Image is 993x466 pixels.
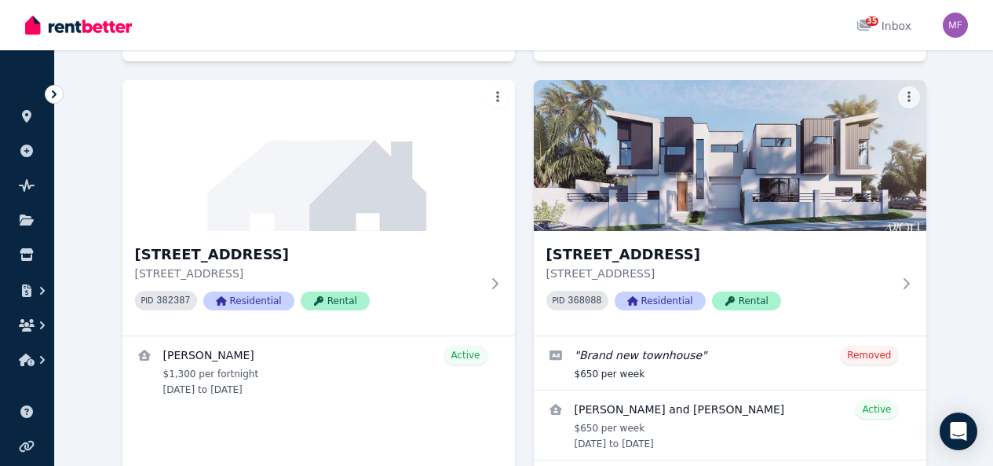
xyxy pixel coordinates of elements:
code: 382387 [156,295,190,306]
span: Residential [615,292,706,310]
small: PID [141,296,154,305]
a: 4 Alawa Ave, Modbury North[STREET_ADDRESS][STREET_ADDRESS]PID 382387ResidentialRental [122,80,515,336]
p: [STREET_ADDRESS] [546,266,892,281]
a: View details for Brani Glamoclija [122,336,515,405]
h3: [STREET_ADDRESS] [546,244,892,266]
span: Residential [203,292,294,310]
small: PID [553,296,565,305]
p: [STREET_ADDRESS] [135,266,480,281]
div: Inbox [856,18,911,34]
span: Rental [712,292,781,310]
code: 368088 [568,295,601,306]
h3: [STREET_ADDRESS] [135,244,480,266]
button: More options [898,86,920,108]
span: 35 [866,17,878,26]
img: Michael Farrugia [943,13,968,38]
a: View details for Judith Jerono and Flavin Jepkoech [534,391,926,460]
img: 4 Alawa Ave, Modbury North [122,80,515,231]
img: RentBetter [25,13,132,37]
div: Open Intercom Messenger [940,413,977,450]
span: Rental [301,292,370,310]
a: Edit listing: Brand new townhouse [534,336,926,390]
a: 4A Alawa Ave, Modbury North[STREET_ADDRESS][STREET_ADDRESS]PID 368088ResidentialRental [534,80,926,336]
img: 4A Alawa Ave, Modbury North [534,80,926,231]
button: More options [487,86,509,108]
